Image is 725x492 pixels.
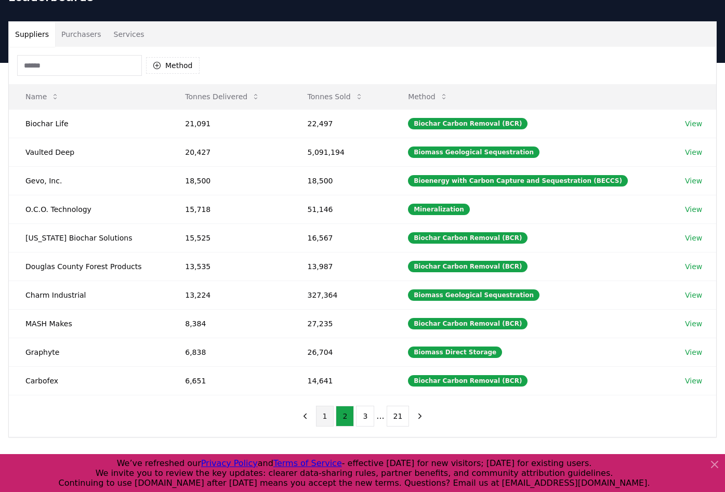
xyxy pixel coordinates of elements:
div: Biomass Geological Sequestration [408,147,539,158]
td: 5,091,194 [291,138,392,166]
td: MASH Makes [9,309,168,338]
a: View [685,376,702,386]
button: 21 [387,406,410,427]
a: View [685,176,702,186]
td: 18,500 [291,166,392,195]
td: 13,224 [168,281,291,309]
div: Mineralization [408,204,470,215]
td: 13,987 [291,252,392,281]
td: 22,497 [291,109,392,138]
td: 20,427 [168,138,291,166]
div: Biochar Carbon Removal (BCR) [408,318,528,329]
td: Charm Industrial [9,281,168,309]
td: 26,704 [291,338,392,366]
div: Biochar Carbon Removal (BCR) [408,261,528,272]
button: Purchasers [55,22,108,47]
div: Biomass Direct Storage [408,347,502,358]
td: Biochar Life [9,109,168,138]
td: 51,146 [291,195,392,223]
button: Services [108,22,151,47]
td: 18,500 [168,166,291,195]
a: View [685,233,702,243]
a: View [685,318,702,329]
button: next page [411,406,429,427]
div: Biomass Geological Sequestration [408,289,539,301]
td: Gevo, Inc. [9,166,168,195]
td: 6,838 [168,338,291,366]
button: Suppliers [9,22,55,47]
a: View [685,261,702,272]
button: 2 [336,406,354,427]
a: View [685,118,702,129]
a: View [685,290,702,300]
a: View [685,204,702,215]
div: Biochar Carbon Removal (BCR) [408,232,528,244]
td: Graphyte [9,338,168,366]
td: 13,535 [168,252,291,281]
button: previous page [296,406,314,427]
td: [US_STATE] Biochar Solutions [9,223,168,252]
button: Tonnes Delivered [177,86,268,107]
td: 15,718 [168,195,291,223]
td: 15,525 [168,223,291,252]
td: Douglas County Forest Products [9,252,168,281]
td: 8,384 [168,309,291,338]
td: 16,567 [291,223,392,252]
div: Bioenergy with Carbon Capture and Sequestration (BECCS) [408,175,628,187]
td: Vaulted Deep [9,138,168,166]
li: ... [376,410,384,422]
td: 21,091 [168,109,291,138]
td: 6,651 [168,366,291,395]
div: Biochar Carbon Removal (BCR) [408,118,528,129]
td: 27,235 [291,309,392,338]
td: 327,364 [291,281,392,309]
button: 1 [316,406,334,427]
button: Name [17,86,68,107]
button: 3 [356,406,374,427]
button: Tonnes Sold [299,86,372,107]
button: Method [146,57,200,74]
button: Method [400,86,456,107]
td: Carbofex [9,366,168,395]
a: View [685,147,702,157]
div: Biochar Carbon Removal (BCR) [408,375,528,387]
a: View [685,347,702,357]
td: 14,641 [291,366,392,395]
td: O.C.O. Technology [9,195,168,223]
